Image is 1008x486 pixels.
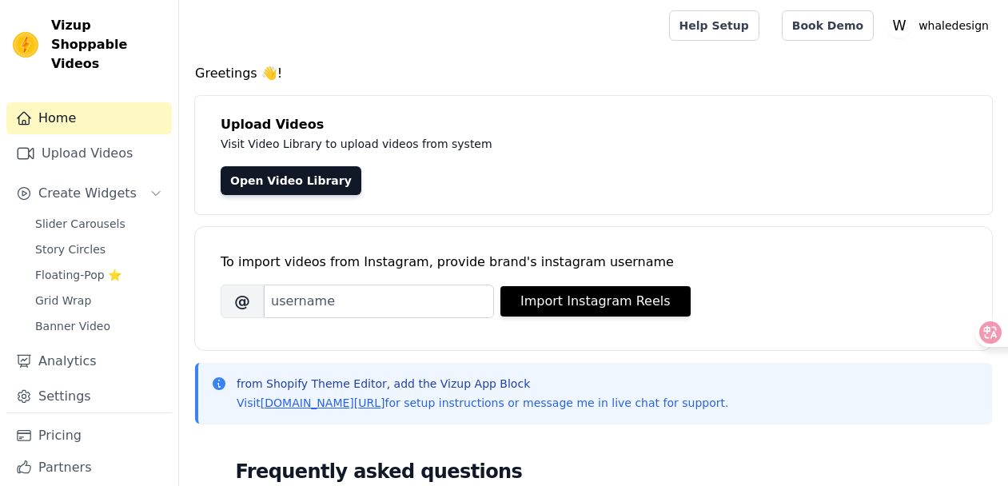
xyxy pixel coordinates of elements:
p: Visit for setup instructions or message me in live chat for support. [237,395,728,411]
a: Slider Carousels [26,213,172,235]
a: Analytics [6,345,172,377]
span: Banner Video [35,318,110,334]
span: Story Circles [35,241,106,257]
p: from Shopify Theme Editor, add the Vizup App Block [237,376,728,392]
a: Story Circles [26,238,172,261]
text: W [893,18,906,34]
a: Open Video Library [221,166,361,195]
a: Help Setup [669,10,759,41]
input: username [264,285,494,318]
div: To import videos from Instagram, provide brand's instagram username [221,253,966,272]
p: Visit Video Library to upload videos from system [221,134,937,153]
a: Book Demo [782,10,874,41]
a: Grid Wrap [26,289,172,312]
p: whaledesign [912,11,995,40]
a: Pricing [6,420,172,452]
button: W whaledesign [886,11,995,40]
a: Banner Video [26,315,172,337]
span: Grid Wrap [35,293,91,309]
span: Slider Carousels [35,216,126,232]
a: Upload Videos [6,137,172,169]
button: Import Instagram Reels [500,286,691,317]
img: Vizup [13,32,38,58]
a: Settings [6,380,172,412]
h4: Upload Videos [221,115,966,134]
a: Partners [6,452,172,484]
span: Floating-Pop ⭐ [35,267,122,283]
span: Create Widgets [38,184,137,203]
span: Vizup Shoppable Videos [51,16,165,74]
a: Home [6,102,172,134]
span: @ [221,285,264,318]
button: Create Widgets [6,177,172,209]
a: Floating-Pop ⭐ [26,264,172,286]
a: [DOMAIN_NAME][URL] [261,396,385,409]
h4: Greetings 👋! [195,64,992,83]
